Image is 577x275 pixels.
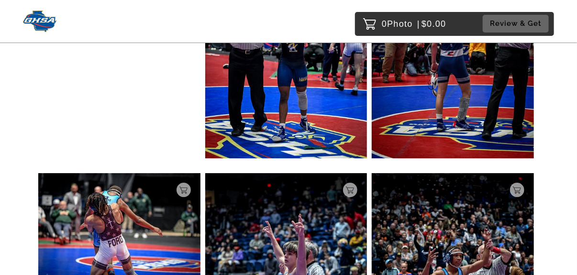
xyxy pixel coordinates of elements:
[387,16,413,32] span: Photo
[483,15,552,33] a: Review & Get
[23,11,57,32] img: Snapphound Logo
[382,16,446,32] p: 0 $0.00
[483,15,549,33] button: Review & Get
[417,19,420,29] span: |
